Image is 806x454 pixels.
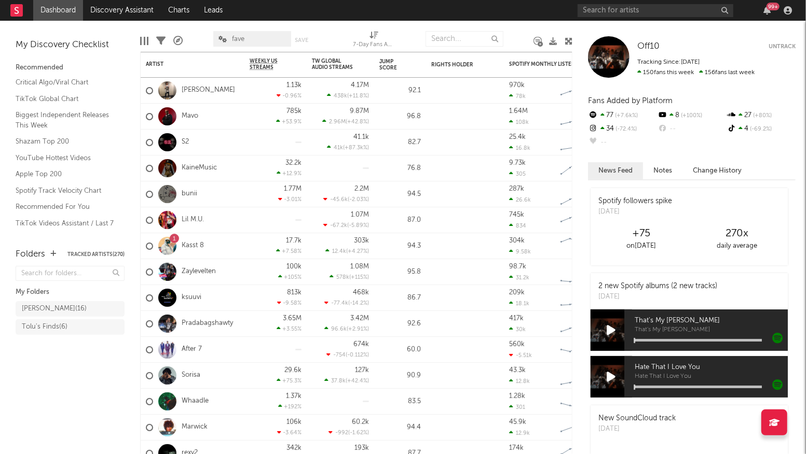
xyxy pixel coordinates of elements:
span: -0.112 % [347,352,367,358]
span: That's My [PERSON_NAME] [635,315,788,327]
div: 12.8k [509,378,530,385]
div: Spotify followers spike [598,196,672,207]
svg: Chart title [556,389,603,415]
span: -67.2k [330,223,347,229]
span: -14.2 % [350,301,367,306]
div: 2 new Spotify albums (2 new tracks) [598,281,717,292]
div: 17.7k [286,237,302,244]
a: KaineMusic [182,164,217,173]
div: 99 + [767,3,780,10]
div: -3.01 % [278,196,302,203]
button: Change History [682,162,752,179]
button: Save [295,37,308,43]
div: Spotify Monthly Listeners [509,61,587,67]
span: Off10 [637,42,660,51]
div: 301 [509,404,525,410]
div: 92.1 [379,84,421,97]
div: ( ) [324,325,369,332]
div: 304k [509,237,525,244]
div: 1.77M [284,186,302,192]
div: 94.5 [379,188,421,201]
div: 7-Day Fans Added (7-Day Fans Added) [353,26,395,56]
div: 18.1k [509,300,529,307]
span: Hate That I Love You [635,374,788,380]
span: -45.6k [330,197,348,203]
div: 127k [355,367,369,374]
span: 96.6k [331,327,347,332]
div: -3.64 % [277,429,302,436]
span: Weekly US Streams [250,58,286,70]
svg: Chart title [556,259,603,285]
svg: Chart title [556,207,603,233]
div: Jump Score [379,59,405,71]
span: 578k [336,275,349,280]
div: 1.64M [509,108,528,115]
span: -992 [335,430,348,436]
a: [PERSON_NAME] [182,86,235,95]
span: 12.4k [332,249,346,254]
div: 16.8k [509,145,530,151]
div: 34 [588,122,657,136]
span: -1.62 % [350,430,367,436]
a: [PERSON_NAME](16) [16,301,125,317]
a: Apple Top 200 [16,168,114,180]
div: ( ) [324,300,369,306]
div: 468k [353,289,369,296]
a: Marwick [182,423,208,432]
div: -9.58 % [277,300,302,306]
span: Tracking Since: [DATE] [637,59,700,65]
div: +12.9 % [277,170,302,177]
div: TW Global Audio Streams [312,58,353,70]
span: +7.6k % [613,113,638,119]
div: +75.3 % [277,377,302,384]
div: 100k [286,263,302,270]
div: 26.6k [509,196,531,203]
svg: Chart title [556,285,603,311]
div: 3.65M [283,315,302,322]
div: on [DATE] [593,240,689,252]
span: +42.8 % [347,119,367,125]
div: ( ) [323,196,369,203]
span: That's My [PERSON_NAME] [635,327,788,333]
div: ( ) [324,377,369,384]
div: 94.4 [379,421,421,434]
a: Whaadle [182,397,209,406]
div: 303k [354,237,369,244]
span: 156 fans last week [637,69,755,76]
div: 785k [286,108,302,115]
div: 76.8 [379,162,421,175]
div: ( ) [322,118,369,125]
div: 9.87M [350,108,369,115]
div: 270 x [689,228,785,240]
div: 41.1k [353,134,369,140]
div: 7-Day Fans Added (7-Day Fans Added) [353,39,395,51]
div: 83.5 [379,395,421,408]
a: Recommended For You [16,201,114,212]
div: 342k [286,445,302,451]
div: 45.9k [509,419,526,425]
div: 1.08M [350,263,369,270]
a: Off10 [637,41,660,52]
div: 43.3k [509,367,526,374]
div: [DATE] [598,292,717,302]
a: Spotify Track Velocity Chart [16,185,114,196]
div: [DATE] [598,207,672,217]
a: ksuuvi [182,293,201,302]
div: 1.37k [286,393,302,400]
div: 106k [286,419,302,425]
button: 99+ [763,6,771,15]
div: 78k [509,93,526,100]
span: +2.91 % [348,327,367,332]
div: 305 [509,171,526,177]
span: 150 fans this week [637,69,694,76]
div: 96.8 [379,110,421,123]
div: 3.42M [350,315,369,322]
button: Notes [643,162,682,179]
a: Kasst 8 [182,242,204,250]
a: Biggest Independent Releases This Week [16,109,114,131]
div: 29.6k [284,367,302,374]
div: 209k [509,289,525,296]
div: 674k [353,341,369,348]
a: TikTok Videos Assistant / Last 7 Days - Top [16,218,114,239]
a: Zaylevelten [182,267,216,276]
